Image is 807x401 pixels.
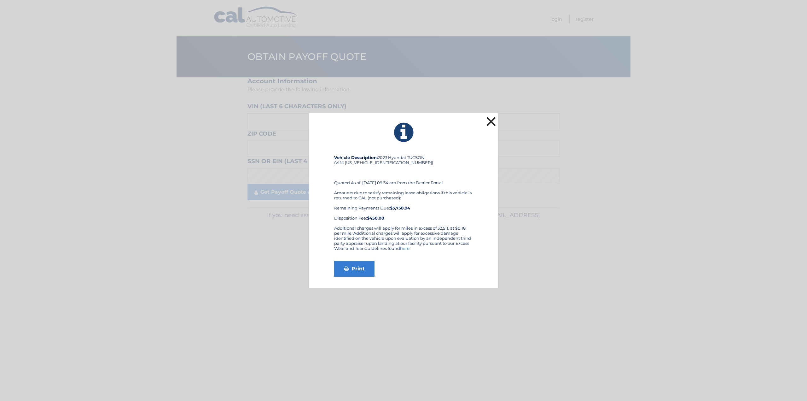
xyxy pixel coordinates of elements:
div: Additional charges will apply for miles in excess of 32,511, at $0.18 per mile. Additional charge... [334,226,473,256]
div: 2023 Hyundai TUCSON (VIN: [US_VEHICLE_IDENTIFICATION_NUMBER]) Quoted As of: [DATE] 09:34 am from ... [334,155,473,226]
div: Amounts due to satisfy remaining lease obligations if this vehicle is returned to CAL (not purcha... [334,190,473,221]
b: $3,758.94 [390,205,410,210]
button: × [485,115,497,128]
strong: $450.00 [367,215,384,221]
a: here [400,246,409,251]
strong: Vehicle Description: [334,155,378,160]
a: Print [334,261,374,277]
